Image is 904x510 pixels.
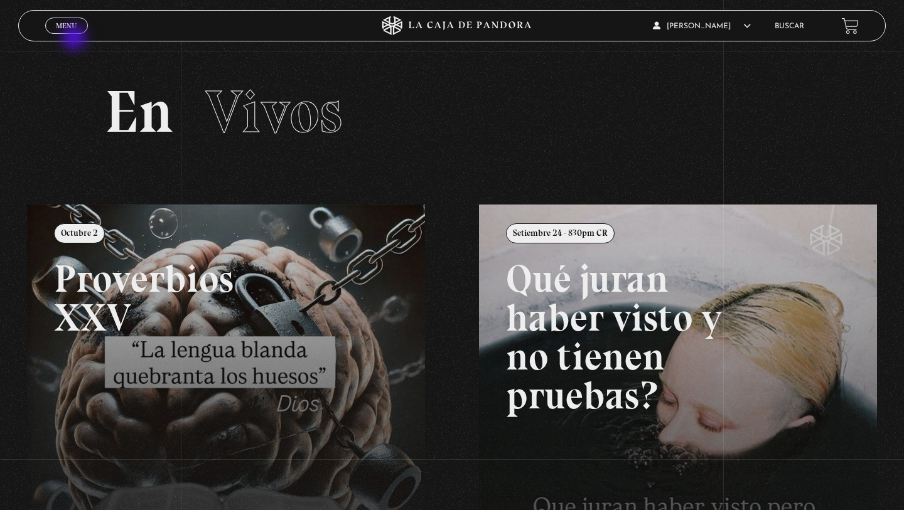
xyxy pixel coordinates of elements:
[105,82,799,142] h2: En
[205,76,342,147] span: Vivos
[52,33,82,41] span: Cerrar
[56,22,77,29] span: Menu
[653,23,751,30] span: [PERSON_NAME]
[842,18,859,35] a: View your shopping cart
[775,23,804,30] a: Buscar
